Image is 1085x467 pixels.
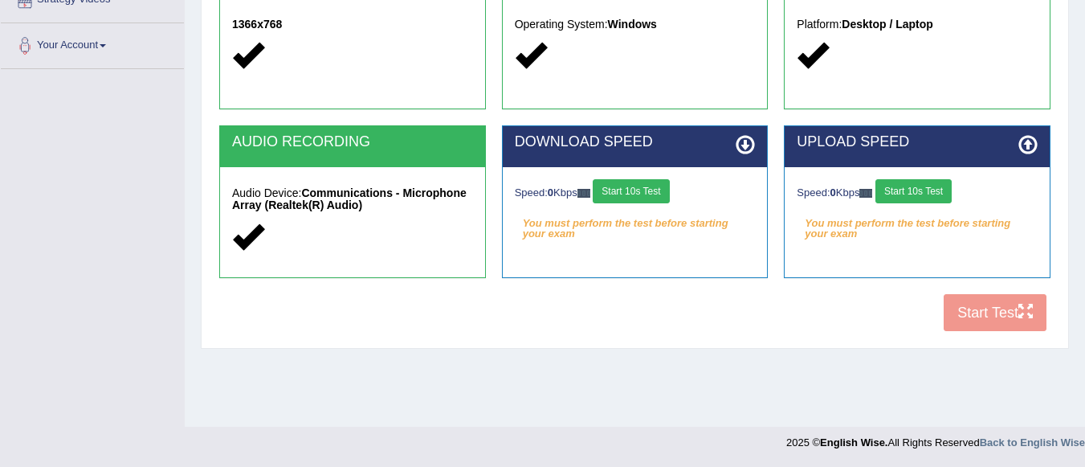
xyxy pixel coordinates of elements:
div: Speed: Kbps [515,179,756,207]
div: Speed: Kbps [797,179,1038,207]
h5: Platform: [797,18,1038,31]
img: ajax-loader-fb-connection.gif [859,189,872,198]
button: Start 10s Test [593,179,669,203]
strong: 0 [830,186,836,199]
strong: Windows [608,18,657,31]
h5: Operating System: [515,18,756,31]
strong: Communications - Microphone Array (Realtek(R) Audio) [232,186,467,211]
h2: UPLOAD SPEED [797,134,1038,150]
em: You must perform the test before starting your exam [797,211,1038,236]
strong: English Wise. [820,436,887,449]
img: ajax-loader-fb-connection.gif [577,189,590,198]
strong: 0 [548,186,553,199]
h2: DOWNLOAD SPEED [515,134,756,150]
h5: Audio Device: [232,187,473,212]
strong: Desktop / Laptop [842,18,933,31]
button: Start 10s Test [875,179,952,203]
a: Your Account [1,23,184,63]
div: 2025 © All Rights Reserved [786,427,1085,450]
em: You must perform the test before starting your exam [515,211,756,236]
a: Back to English Wise [980,436,1085,449]
strong: 1366x768 [232,18,282,31]
h2: AUDIO RECORDING [232,134,473,150]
